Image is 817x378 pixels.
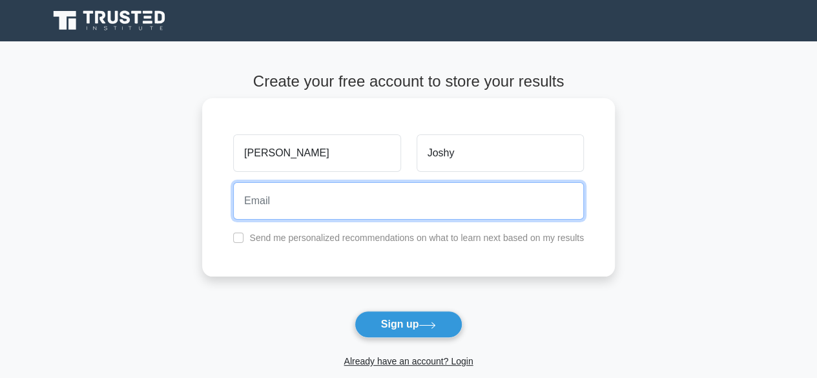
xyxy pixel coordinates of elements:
[355,311,463,338] button: Sign up
[233,134,400,172] input: First name
[249,233,584,243] label: Send me personalized recommendations on what to learn next based on my results
[417,134,584,172] input: Last name
[233,182,584,220] input: Email
[202,72,615,91] h4: Create your free account to store your results
[344,356,473,366] a: Already have an account? Login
